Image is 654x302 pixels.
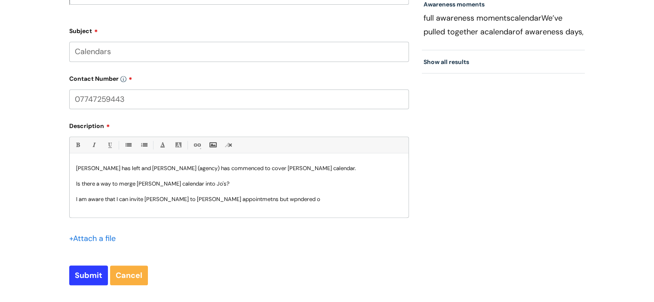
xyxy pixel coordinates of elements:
[69,72,409,82] label: Contact Number
[69,265,108,285] input: Submit
[173,140,184,150] a: Back Color
[485,27,516,37] span: calendar
[138,140,149,150] a: 1. Ordered List (Ctrl-Shift-8)
[191,140,202,150] a: Link
[120,76,126,82] img: info-icon.svg
[88,140,99,150] a: Italic (Ctrl-I)
[123,140,133,150] a: • Unordered List (Ctrl-Shift-7)
[69,119,409,130] label: Description
[76,180,402,188] p: Is there a way to merge [PERSON_NAME] calendar into Jo's?
[510,13,541,23] span: calendar
[69,232,121,245] div: Attach a file
[76,165,402,172] p: [PERSON_NAME] has left and [PERSON_NAME] (agency) has commenced to cover [PERSON_NAME] calendar.
[424,58,469,66] a: Show all results
[110,265,148,285] a: Cancel
[157,140,168,150] a: Font Color
[207,140,218,150] a: Insert Image...
[69,24,409,35] label: Subject
[424,0,485,8] a: Awareness moments
[72,140,83,150] a: Bold (Ctrl-B)
[69,233,73,244] span: +
[76,195,402,203] p: I am aware that I can invite [PERSON_NAME] to [PERSON_NAME] appointmetns but wpndered o
[104,140,115,150] a: Underline(Ctrl-U)
[424,11,583,39] p: full awareness moments We’ve pulled together a of awareness days,
[223,140,234,150] a: Remove formatting (Ctrl-\)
